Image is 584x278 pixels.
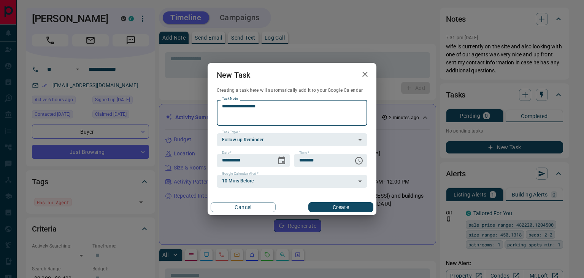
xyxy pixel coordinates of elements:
div: Follow up Reminder [217,133,367,146]
label: Task Note [222,96,238,101]
div: 10 Mins Before [217,175,367,188]
label: Google Calendar Alert [222,171,259,176]
label: Time [299,150,309,155]
label: Date [222,150,232,155]
button: Cancel [211,202,276,212]
button: Create [308,202,373,212]
button: Choose date, selected date is Oct 15, 2025 [274,153,289,168]
label: Task Type [222,130,240,135]
button: Choose time, selected time is 6:00 AM [351,153,367,168]
p: Creating a task here will automatically add it to your Google Calendar. [217,87,367,94]
h2: New Task [208,63,259,87]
